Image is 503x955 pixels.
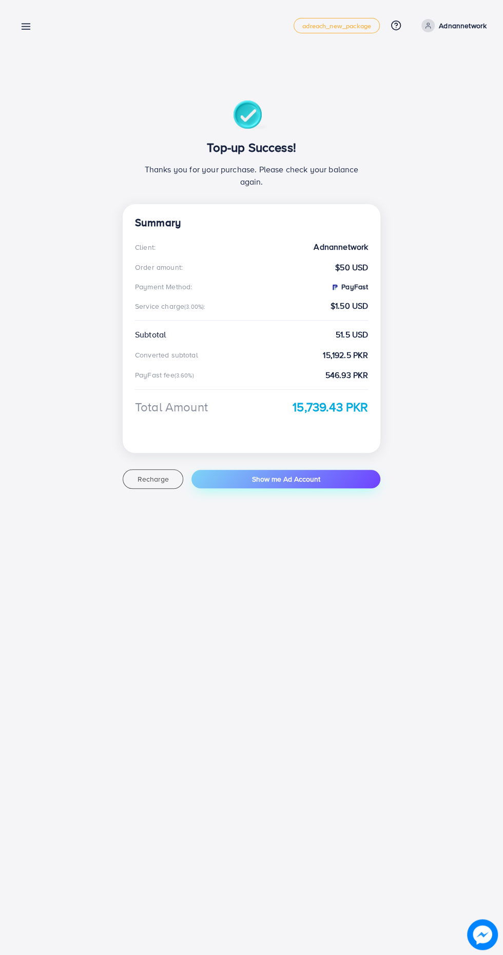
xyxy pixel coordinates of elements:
a: adreach_new_package [294,18,380,33]
strong: $1.50 USD [331,300,368,312]
span: Recharge [138,474,169,484]
h4: Summary [135,216,368,229]
strong: 15,739.43 PKR [293,398,368,416]
span: adreach_new_package [302,23,371,29]
div: Order amount: [135,262,183,272]
small: (3.60%) [175,371,194,380]
img: success [233,101,269,132]
strong: $50 USD [335,262,368,273]
h3: Top-up Success! [135,140,368,155]
strong: PayFast [331,282,368,292]
p: Thanks you for your purchase. Please check your balance again. [135,163,368,188]
div: PayFast fee [135,370,197,380]
small: (3.00%): [184,303,205,311]
strong: 51.5 USD [336,329,368,341]
div: Service charge [135,301,209,311]
p: Adnannetwork [439,19,487,32]
strong: Adnannetwork [314,241,368,253]
span: Show me Ad Account [252,474,320,484]
div: Subtotal [135,329,166,341]
div: Payment Method: [135,282,192,292]
button: Show me Ad Account [191,470,380,488]
strong: 546.93 PKR [325,369,369,381]
button: Recharge [123,469,184,489]
strong: 15,192.5 PKR [323,349,368,361]
div: Converted subtotal [135,350,198,360]
div: Client: [135,242,156,252]
div: Total Amount [135,398,208,416]
img: PayFast [331,283,339,291]
img: image [469,921,496,948]
a: Adnannetwork [417,19,487,32]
